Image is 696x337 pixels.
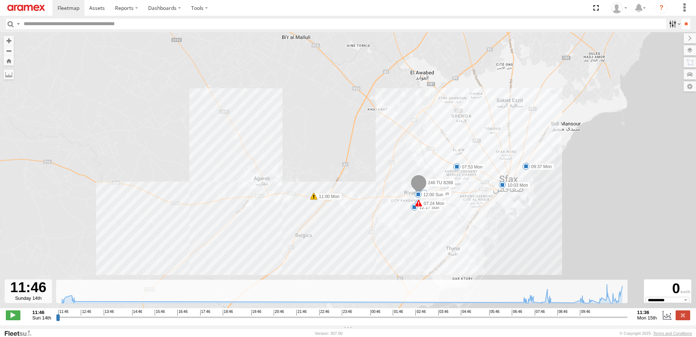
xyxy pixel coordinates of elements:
span: 02:46 [415,310,426,315]
span: 05:46 [489,310,499,315]
button: Zoom Home [4,56,14,66]
span: 21:46 [296,310,307,315]
strong: 11:46 [32,310,51,315]
span: 246 TU 8288 [428,180,453,185]
span: 18:46 [223,310,233,315]
span: 13:46 [104,310,114,315]
label: Search Query [15,19,21,29]
span: 11:46 [58,310,68,315]
span: 15:46 [155,310,165,315]
div: Version: 307.00 [315,331,343,336]
span: 12:46 [81,310,91,315]
div: 0 [645,280,690,297]
label: 11:00 Mon [314,193,342,200]
i: ? [656,2,667,14]
label: Play/Stop [6,310,20,320]
span: 22:46 [319,310,329,315]
span: 07:46 [535,310,545,315]
span: Mon 15th Sep 2025 [637,315,657,321]
a: Terms and Conditions [653,331,692,336]
label: 12:00 Sun [418,191,446,198]
label: Map Settings [684,81,696,92]
span: 17:46 [200,310,210,315]
span: 04:46 [461,310,471,315]
div: Montassar Cheffi [609,3,630,13]
span: 23:46 [342,310,352,315]
label: 11:54 Sun [424,190,451,197]
span: 08:46 [557,310,568,315]
span: 14:46 [132,310,142,315]
img: aramex-logo.svg [7,5,45,11]
span: 01:46 [393,310,403,315]
label: 09:37 Mon [526,163,554,170]
span: 20:46 [274,310,284,315]
span: 16:46 [177,310,187,315]
span: Sun 14th Sep 2025 [32,315,51,321]
a: Visit our Website [4,330,37,337]
label: Measure [4,69,14,80]
span: 19:46 [251,310,261,315]
div: © Copyright 2025 - [620,331,692,336]
strong: 11:36 [637,310,657,315]
span: 00:46 [370,310,380,315]
label: Close [676,310,690,320]
label: Search Filter Options [666,19,682,29]
label: 12:17 Sun [414,204,442,211]
span: 06:46 [512,310,522,315]
span: 09:46 [580,310,590,315]
label: 07:24 Mon [419,200,447,207]
label: 07:53 Mon [457,164,485,170]
button: Zoom in [4,36,14,46]
label: 10:03 Mon [502,182,530,189]
button: Zoom out [4,46,14,56]
span: 03:46 [438,310,448,315]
